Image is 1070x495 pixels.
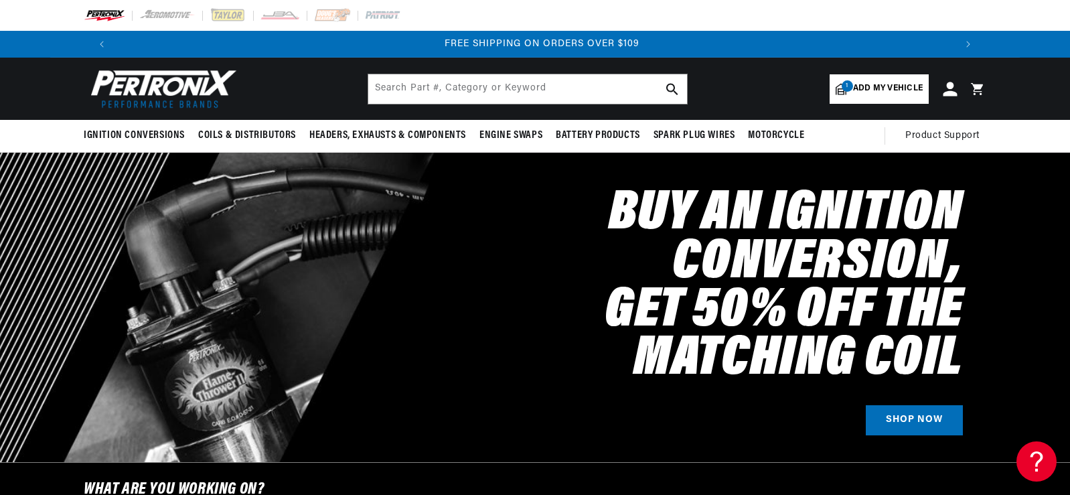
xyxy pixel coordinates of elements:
[198,129,296,143] span: Coils & Distributors
[368,74,687,104] input: Search Part #, Category or Keyword
[50,31,1020,58] slideshow-component: Translation missing: en.sections.announcements.announcement_bar
[658,74,687,104] button: search button
[84,129,185,143] span: Ignition Conversions
[741,120,811,151] summary: Motorcycle
[122,37,962,52] div: 3 of 3
[445,39,639,49] span: FREE SHIPPING ON ORDERS OVER $109
[88,31,115,58] button: Translation missing: en.sections.announcements.previous_announcement
[309,129,466,143] span: Headers, Exhausts & Components
[122,37,962,52] div: Announcement
[654,129,735,143] span: Spark Plug Wires
[556,129,640,143] span: Battery Products
[830,74,929,104] a: 1Add my vehicle
[905,120,986,152] summary: Product Support
[303,120,473,151] summary: Headers, Exhausts & Components
[866,405,963,435] a: SHOP NOW
[390,190,963,384] h2: Buy an Ignition Conversion, Get 50% off the Matching Coil
[748,129,804,143] span: Motorcycle
[955,31,982,58] button: Translation missing: en.sections.announcements.next_announcement
[473,120,549,151] summary: Engine Swaps
[479,129,542,143] span: Engine Swaps
[549,120,647,151] summary: Battery Products
[84,120,192,151] summary: Ignition Conversions
[192,120,303,151] summary: Coils & Distributors
[853,82,923,95] span: Add my vehicle
[905,129,980,143] span: Product Support
[647,120,742,151] summary: Spark Plug Wires
[84,66,238,112] img: Pertronix
[842,80,853,92] span: 1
